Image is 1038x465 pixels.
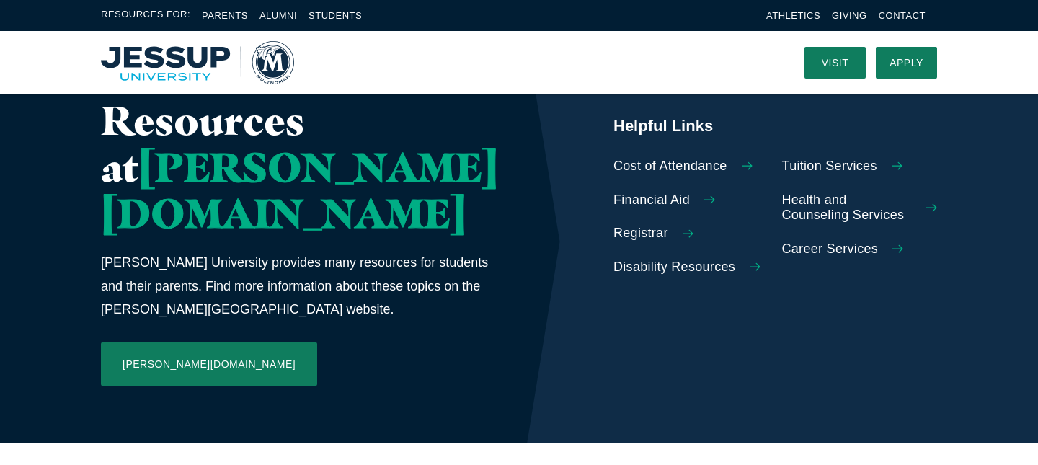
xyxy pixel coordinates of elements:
h5: Helpful Links [613,115,937,137]
a: Contact [879,10,926,21]
img: Multnomah University Logo [101,41,294,84]
span: Financial Aid [613,192,690,208]
a: Students [309,10,362,21]
a: Visit [804,47,866,79]
a: Disability Resources [613,260,769,275]
a: [PERSON_NAME][DOMAIN_NAME] [101,342,317,386]
a: Cost of Attendance [613,159,769,174]
a: Financial Aid [613,192,769,208]
a: Home [101,41,294,84]
span: Career Services [782,242,879,257]
span: Cost of Attendance [613,159,727,174]
p: [PERSON_NAME] University provides many resources for students and their parents. Find more inform... [101,251,498,321]
span: Resources For: [101,7,190,24]
a: Apply [876,47,937,79]
span: [PERSON_NAME][DOMAIN_NAME] [101,142,498,238]
span: Disability Resources [613,260,735,275]
a: Health and Counseling Services [782,192,938,223]
span: Registrar [613,226,668,242]
a: Parents [202,10,248,21]
span: Tuition Services [782,159,877,174]
a: Career Services [782,242,938,257]
a: Registrar [613,226,769,242]
a: Giving [832,10,867,21]
a: Alumni [259,10,297,21]
a: Athletics [766,10,820,21]
span: Health and Counseling Services [782,192,913,223]
h2: Resources at [101,97,498,236]
a: Tuition Services [782,159,938,174]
